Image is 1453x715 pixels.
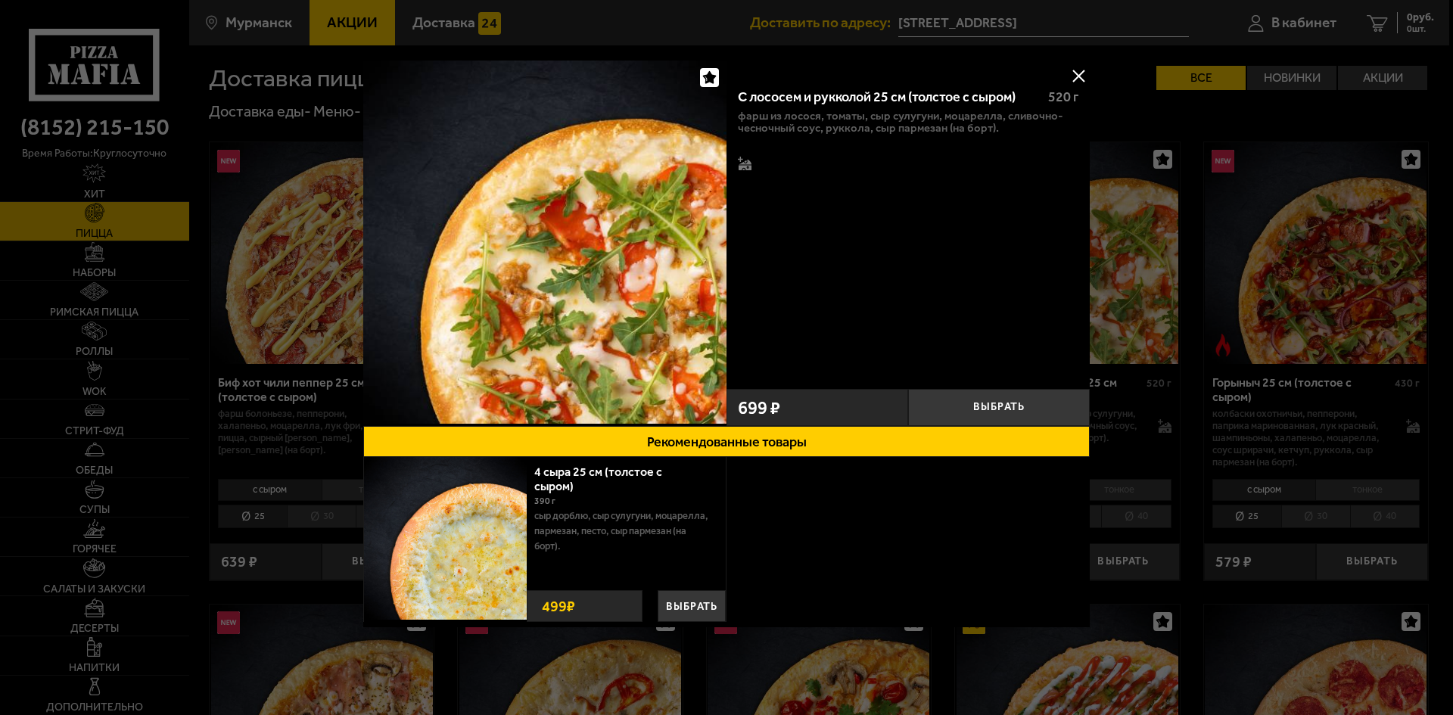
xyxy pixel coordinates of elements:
[534,508,714,554] p: сыр дорблю, сыр сулугуни, моцарелла, пармезан, песто, сыр пармезан (на борт).
[738,399,780,417] span: 699 ₽
[738,110,1078,134] p: фарш из лосося, томаты, сыр сулугуни, моцарелла, сливочно-чесночный соус, руккола, сыр пармезан (...
[1048,89,1078,105] span: 520 г
[534,465,662,493] a: 4 сыра 25 см (толстое с сыром)
[534,496,555,506] span: 390 г
[738,89,1035,106] div: С лососем и рукколой 25 см (толстое с сыром)
[363,426,1090,457] button: Рекомендованные товары
[538,591,579,621] strong: 499 ₽
[658,590,726,622] button: Выбрать
[908,389,1090,426] button: Выбрать
[363,61,726,424] img: С лососем и рукколой 25 см (толстое с сыром)
[363,61,726,426] a: С лососем и рукколой 25 см (толстое с сыром)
